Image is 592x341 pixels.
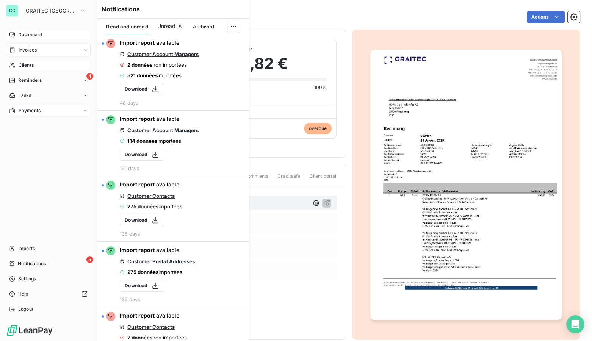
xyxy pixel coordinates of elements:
span: Logout [18,306,33,313]
span: overdue [304,123,331,134]
span: 275 données [127,203,158,210]
span: Settings [18,275,36,282]
span: 48 days [120,100,138,106]
span: available [156,39,179,46]
button: Actions [527,11,565,23]
span: importées [158,203,182,210]
button: Import report availableCustomer Contacts275 donnéesimportéesDownload135 days [97,176,249,242]
span: importées [158,269,182,275]
span: Import report [120,247,155,253]
span: 2 données [127,335,152,341]
span: 114 données [127,138,157,144]
span: Notifications [18,260,46,267]
button: Download [120,214,164,226]
span: Customer Account Managers [127,51,199,57]
div: GG [6,5,18,17]
span: 121 days [120,165,139,171]
span: available [156,181,179,188]
span: Client portal [310,173,337,186]
span: Invoices [19,47,37,53]
span: available [156,116,179,122]
span: available [156,247,179,253]
span: 521 données [127,72,158,78]
span: Archived [193,23,214,30]
span: 135 days [120,231,140,237]
span: 275 données [127,269,158,275]
span: Import report [120,181,155,188]
span: 100% [314,84,327,91]
span: 4 [86,73,93,80]
span: Imports [18,245,35,252]
span: Dashboard [18,31,42,38]
a: Help [6,288,91,300]
h6: Notifications [102,5,244,14]
span: Comments [244,173,268,186]
span: Reminders [18,77,42,84]
span: Read and unread [106,23,148,30]
button: Import report availableCustomer Account Managers114 donnéesimportéesDownload121 days [97,111,249,176]
button: Download [120,83,164,95]
span: Import report [120,312,155,319]
span: available [156,312,179,319]
span: Customer Contacts [127,324,175,330]
span: importées [157,138,181,144]
span: 5 [86,256,93,263]
span: Customer Contacts [127,193,175,199]
span: Import report [120,39,155,46]
span: non importées [152,335,187,341]
span: non importées [152,62,187,68]
span: Import report [120,116,155,122]
img: Logo LeanPay [6,324,53,336]
span: 2 données [127,62,152,68]
button: Download [120,149,164,161]
span: 135 days [120,296,140,302]
span: Creditsafe [277,173,301,186]
span: 5 [177,23,184,30]
span: Clients [19,62,34,69]
div: Open Intercom Messenger [566,315,584,333]
span: Tasks [19,92,31,99]
span: Unread [157,22,176,30]
span: Customer Account Managers [127,127,199,133]
button: Import report availableCustomer Postal Addresses275 donnéesimportéesDownload135 days [97,242,249,307]
span: importées [158,72,182,78]
span: Payments [19,107,41,114]
img: invoice_thumbnail [370,50,562,320]
span: GRAITEC [GEOGRAPHIC_DATA] [26,8,77,14]
span: Help [18,291,28,297]
button: Import report availableCustomer Account Managers2 donnéesnon importées521 donnéesimportéesDownloa... [97,34,249,111]
button: Download [120,280,164,292]
span: Customer Postal Addresses [127,258,195,264]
